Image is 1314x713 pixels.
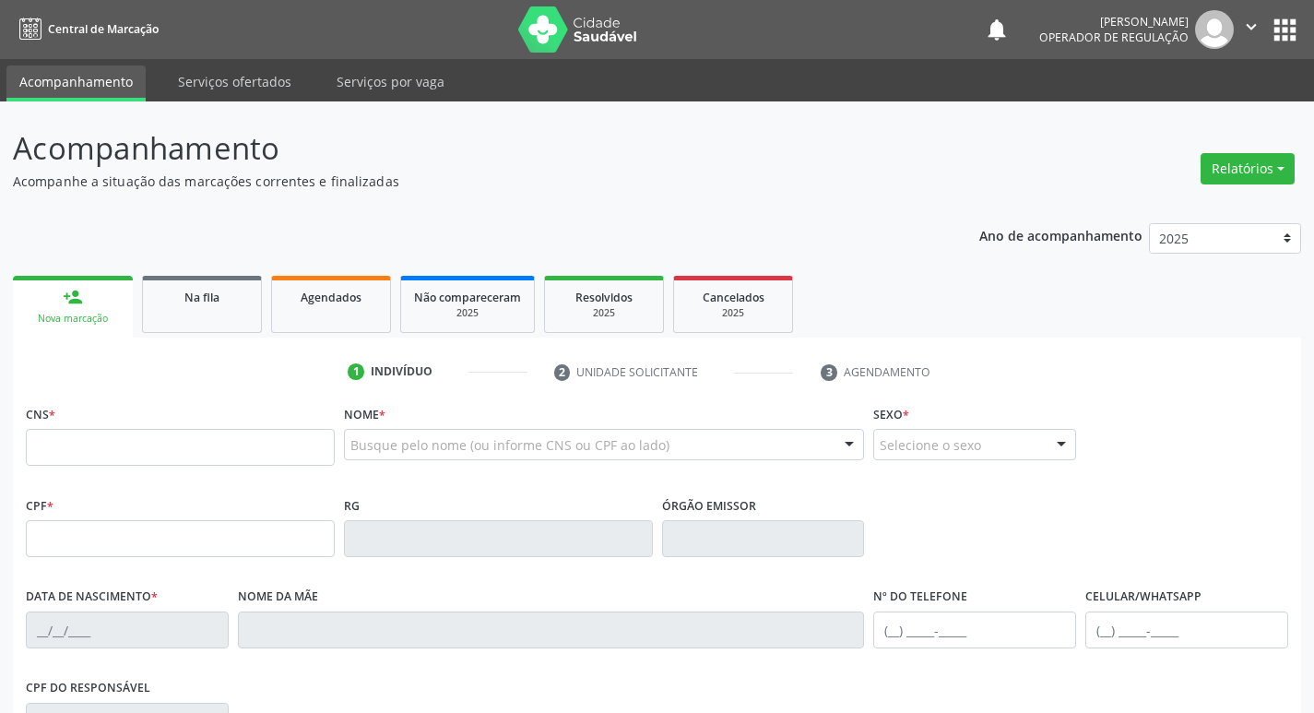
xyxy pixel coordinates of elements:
label: Sexo [873,400,909,429]
span: Na fila [184,290,219,305]
span: Operador de regulação [1039,30,1189,45]
a: Serviços por vaga [324,65,457,98]
a: Acompanhamento [6,65,146,101]
div: [PERSON_NAME] [1039,14,1189,30]
label: CNS [26,400,55,429]
div: 2025 [558,306,650,320]
i:  [1241,17,1261,37]
span: Central de Marcação [48,21,159,37]
div: 2025 [414,306,521,320]
label: Nome [344,400,385,429]
button: apps [1269,14,1301,46]
span: Selecione o sexo [880,435,981,455]
span: Resolvidos [575,290,633,305]
span: Não compareceram [414,290,521,305]
a: Central de Marcação [13,14,159,44]
div: person_add [63,287,83,307]
span: Busque pelo nome (ou informe CNS ou CPF ao lado) [350,435,669,455]
p: Acompanhe a situação das marcações correntes e finalizadas [13,172,915,191]
button: notifications [984,17,1010,42]
label: Celular/WhatsApp [1085,583,1202,612]
p: Ano de acompanhamento [979,223,1142,246]
button: Relatórios [1201,153,1295,184]
label: CPF do responsável [26,674,150,703]
div: Indivíduo [371,363,432,380]
span: Agendados [301,290,361,305]
img: img [1195,10,1234,49]
p: Acompanhamento [13,125,915,172]
label: RG [344,492,360,520]
input: (__) _____-_____ [1085,612,1288,648]
span: Cancelados [703,290,764,305]
button:  [1234,10,1269,49]
label: Data de nascimento [26,583,158,612]
input: __/__/____ [26,612,229,648]
div: 1 [348,363,364,380]
input: (__) _____-_____ [873,612,1076,648]
label: CPF [26,492,53,520]
div: 2025 [687,306,779,320]
label: Nº do Telefone [873,583,967,612]
a: Serviços ofertados [165,65,304,98]
div: Nova marcação [26,312,120,326]
label: Nome da mãe [238,583,318,612]
label: Órgão emissor [662,492,756,520]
